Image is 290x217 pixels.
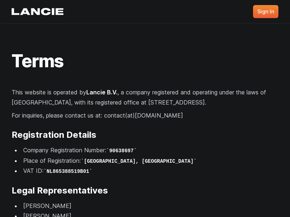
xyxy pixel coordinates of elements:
a: Sign In [253,5,278,18]
code: NL865388519B01 [43,169,92,174]
li: Place of Registration: [21,156,278,166]
h2: Registration Details [12,129,278,141]
h1: Terms [12,52,278,70]
h2: Legal Representatives [12,185,278,196]
li: Company Registration Number: [21,145,278,156]
p: For inquiries, please contact us at: contact(at)[DOMAIN_NAME] [12,110,278,120]
code: [GEOGRAPHIC_DATA], [GEOGRAPHIC_DATA] [81,158,196,164]
li: [PERSON_NAME] [21,201,278,211]
strong: Lancie B.V. [86,89,117,96]
li: VAT ID: [21,166,278,176]
p: This website is operated by , a company registered and operating under the laws of [GEOGRAPHIC_DA... [12,87,278,107]
code: 90638697 [106,148,137,154]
